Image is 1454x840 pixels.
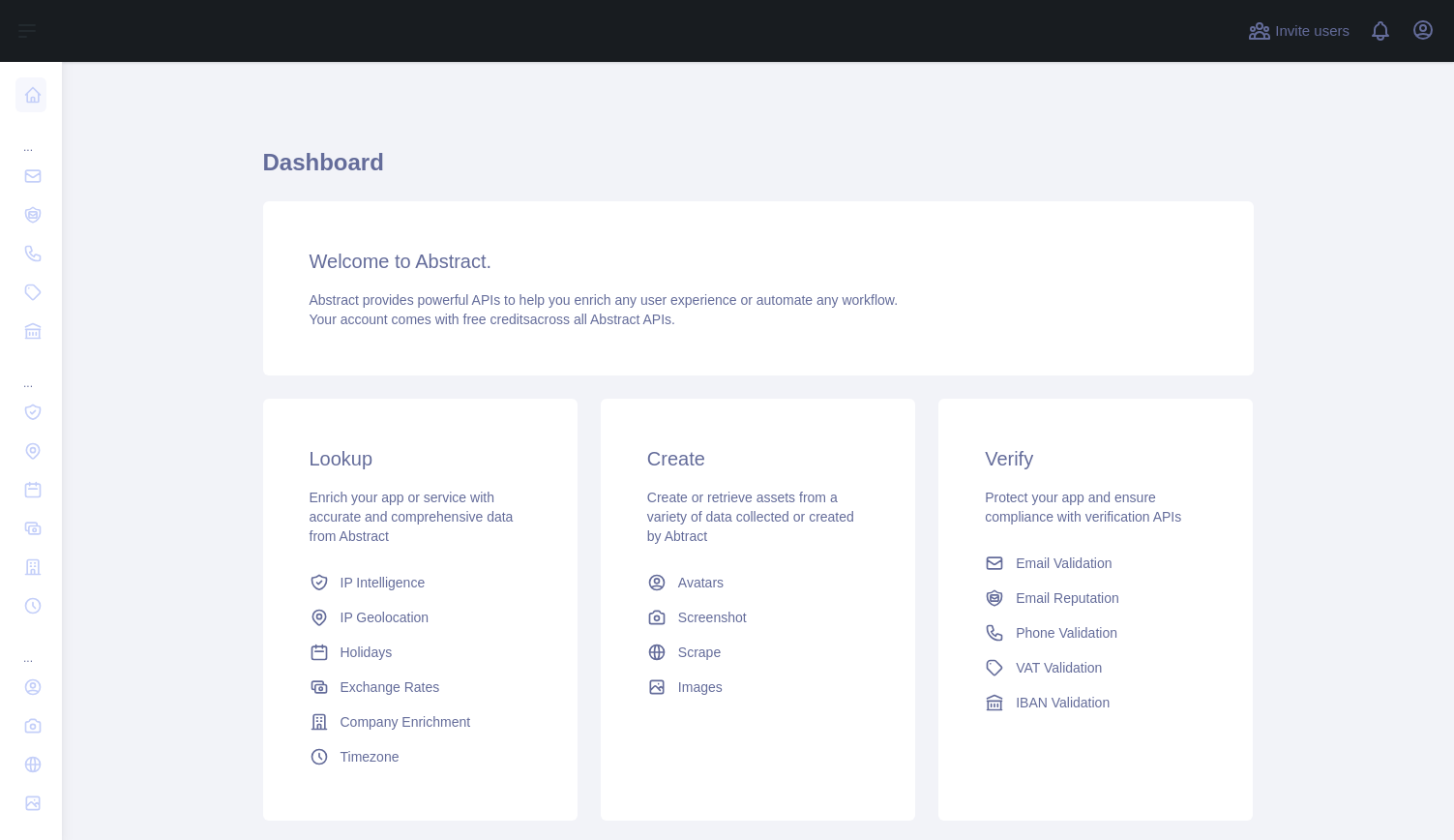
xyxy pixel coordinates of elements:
span: Email Reputation [1016,588,1119,608]
a: VAT Validation [977,650,1214,685]
a: Scrape [639,635,876,670]
a: Exchange Rates [302,670,539,705]
div: ... [15,116,46,155]
span: Timezone [341,747,400,766]
a: Images [639,670,876,705]
h1: Dashboard [263,147,1254,194]
a: Avatars [639,565,876,600]
div: ... [15,352,46,391]
span: IBAN Validation [1016,693,1110,712]
span: Company Enrichment [341,712,471,732]
span: Email Validation [1016,554,1112,573]
h3: Welcome to Abstract. [310,248,1207,275]
span: Phone Validation [1016,623,1117,643]
a: IP Intelligence [302,565,539,600]
span: Protect your app and ensure compliance with verification APIs [985,490,1181,525]
span: Enrich your app or service with accurate and comprehensive data from Abstract [310,490,514,544]
a: Email Validation [977,546,1214,581]
span: Avatars [678,573,724,592]
a: IP Geolocation [302,600,539,635]
span: Scrape [678,643,721,662]
span: Abstract provides powerful APIs to help you enrich any user experience or automate any workflow. [310,292,899,308]
span: VAT Validation [1016,658,1102,677]
a: Timezone [302,739,539,774]
span: Exchange Rates [341,677,440,697]
div: ... [15,627,46,666]
h3: Verify [985,445,1206,472]
span: Images [678,677,723,697]
a: Screenshot [639,600,876,635]
a: Phone Validation [977,615,1214,650]
a: IBAN Validation [977,685,1214,720]
h3: Lookup [310,445,531,472]
a: Email Reputation [977,581,1214,615]
span: Invite users [1275,20,1350,43]
h3: Create [647,445,869,472]
span: Holidays [341,643,393,662]
button: Invite users [1244,15,1353,46]
a: Holidays [302,635,539,670]
span: Screenshot [678,608,747,627]
span: free credits [463,312,530,327]
span: Your account comes with across all Abstract APIs. [310,312,675,327]
a: Company Enrichment [302,705,539,739]
span: IP Geolocation [341,608,430,627]
span: Create or retrieve assets from a variety of data collected or created by Abtract [647,490,854,544]
span: IP Intelligence [341,573,426,592]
